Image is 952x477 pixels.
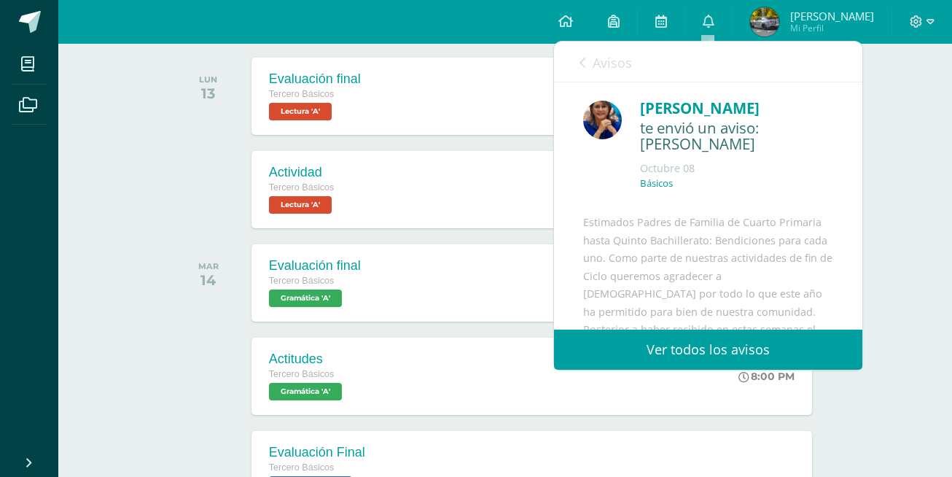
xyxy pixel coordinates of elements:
div: Octubre 08 [640,161,833,176]
div: [PERSON_NAME] [640,97,833,120]
span: Avisos [593,54,632,71]
img: 5d6f35d558c486632aab3bda9a330e6b.png [583,101,622,139]
div: LUN [199,74,217,85]
div: 13 [199,85,217,102]
div: Evaluación final [269,258,361,274]
div: Actividad [269,165,335,180]
div: MAR [198,261,219,271]
div: Evaluación final [269,71,361,87]
p: Básicos [640,177,673,190]
span: Tercero Básicos [269,369,335,379]
span: Lectura 'A' [269,103,332,120]
span: Gramática 'A' [269,383,342,400]
span: Gramática 'A' [269,290,342,307]
div: te envió un aviso: Misa Jubilar [640,120,833,154]
span: Lectura 'A' [269,196,332,214]
a: Ver todos los avisos [554,330,862,370]
span: Tercero Básicos [269,89,335,99]
span: Tercero Básicos [269,182,335,193]
span: Tercero Básicos [269,276,335,286]
span: Tercero Básicos [269,462,335,473]
div: 14 [198,271,219,289]
span: [PERSON_NAME] [790,9,874,23]
img: fc84353caadfea4914385f38b906a64f.png [750,7,779,36]
div: 8:00 PM [738,370,795,383]
div: Evaluación Final [269,445,365,460]
div: Actitudes [269,352,346,367]
span: Mi Perfil [790,22,874,34]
